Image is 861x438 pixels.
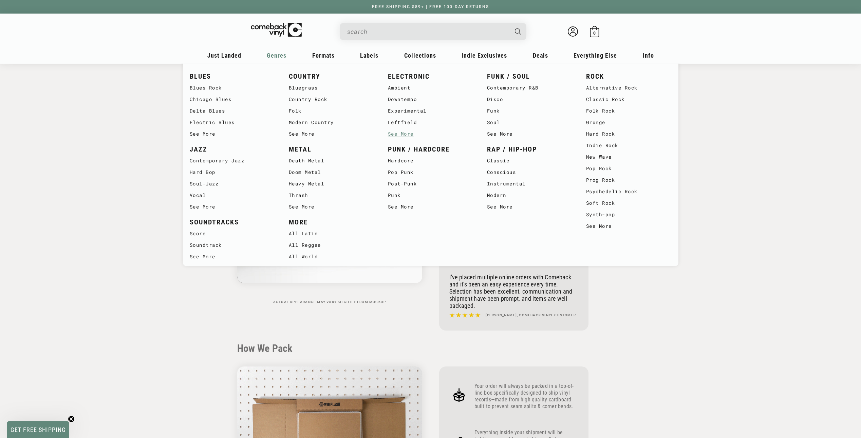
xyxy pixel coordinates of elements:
a: RAP / HIP-HOP [487,144,573,155]
span: Info [643,52,654,59]
a: Instrumental [487,178,573,190]
a: Delta Blues [190,105,275,117]
a: Folk Rock [586,105,672,117]
a: New Wave [586,151,672,163]
a: Modern [487,190,573,201]
a: Country Rock [289,94,374,105]
img: Frame_4.png [449,385,469,405]
a: Bluegrass [289,82,374,94]
a: Score [190,228,275,239]
a: PUNK / HARDCORE [388,144,473,155]
a: ROCK [586,71,672,82]
a: Thrash [289,190,374,201]
a: Heavy Metal [289,178,374,190]
a: See More [487,201,573,213]
a: Grunge [586,117,672,128]
a: Downtempo [388,94,473,105]
div: GET FREE SHIPPINGClose teaser [7,421,69,438]
a: Electric Blues [190,117,275,128]
a: JAZZ [190,144,275,155]
a: Soft Rock [586,197,672,209]
a: Soundtrack [190,239,275,251]
span: Everything Else [574,52,617,59]
a: See More [388,201,473,213]
a: Experimental [388,105,473,117]
a: SOUNDTRACKS [190,217,275,228]
a: See More [388,128,473,140]
a: Ambient [388,82,473,94]
a: Death Metal [289,155,374,166]
a: Punk [388,190,473,201]
a: See More [190,201,275,213]
span: Formats [312,52,335,59]
p: I've placed multiple online orders with Comeback and it's been an easy experience every time. Sel... [449,274,578,309]
span: Labels [360,52,378,59]
span: Collections [404,52,436,59]
a: All World [289,251,374,262]
a: Contemporary R&B [487,82,573,94]
img: star5.svg [449,311,481,320]
a: Classic Rock [586,94,672,105]
p: Your order will always be packed in a top-of-line box specifically designed to ship vinyl records... [474,383,578,410]
a: Modern Country [289,117,374,128]
a: Classic [487,155,573,166]
a: COUNTRY [289,71,374,82]
a: See More [487,128,573,140]
a: Indie Rock [586,140,672,151]
a: BLUES [190,71,275,82]
a: See More [289,201,374,213]
a: Doom Metal [289,166,374,178]
div: Search [340,23,526,40]
a: Pop Rock [586,163,672,174]
h4: [PERSON_NAME], Comeback Vinyl customer [486,313,576,318]
a: ELECTRONIC [388,71,473,82]
a: Synth-pop [586,209,672,220]
a: Soul-Jazz [190,178,275,190]
span: Indie Exclusives [462,52,507,59]
a: Pop Punk [388,166,473,178]
h2: How We Pack [237,342,624,355]
a: Blues Rock [190,82,275,94]
a: Contemporary Jazz [190,155,275,166]
input: When autocomplete results are available use up and down arrows to review and enter to select [347,25,508,39]
a: Funk [487,105,573,117]
a: See More [190,128,275,140]
a: Psychedelic Rock [586,186,672,197]
a: Hard Bop [190,166,275,178]
a: Hardcore [388,155,473,166]
a: Vocal [190,190,275,201]
a: Soul [487,117,573,128]
a: Post-Punk [388,178,473,190]
a: All Reggae [289,239,374,251]
a: Hard Rock [586,128,672,140]
a: METAL [289,144,374,155]
button: Close teaser [68,416,75,422]
a: Disco [487,94,573,105]
a: All Latin [289,228,374,239]
a: Folk [289,105,374,117]
a: See More [289,128,374,140]
a: See More [586,220,672,232]
span: 0 [593,31,596,36]
p: Actual appearance may vary slightly from mockup [237,300,422,304]
a: Chicago Blues [190,94,275,105]
a: FREE SHIPPING $89+ | FREE 100-DAY RETURNS [365,4,496,9]
span: Deals [533,52,548,59]
a: Prog Rock [586,174,672,186]
a: Alternative Rock [586,82,672,94]
span: Just Landed [207,52,241,59]
a: Conscious [487,166,573,178]
span: Genres [267,52,286,59]
span: GET FREE SHIPPING [11,426,66,433]
a: FUNK / SOUL [487,71,573,82]
button: Search [509,23,527,40]
a: See More [190,251,275,262]
a: Leftfield [388,117,473,128]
